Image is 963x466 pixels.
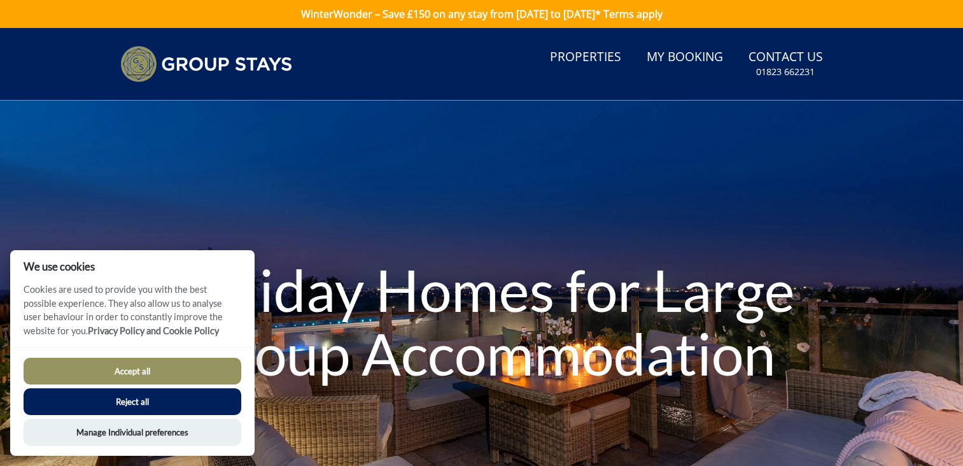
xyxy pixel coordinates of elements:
small: 01823 662231 [756,66,815,78]
img: Group Stays [120,46,292,82]
a: Properties [545,43,626,72]
button: Accept all [24,358,241,385]
a: My Booking [642,43,728,72]
h2: We use cookies [10,260,255,272]
a: Contact Us01823 662231 [743,43,828,85]
a: Privacy Policy and Cookie Policy [88,325,219,336]
p: Cookies are used to provide you with the best possible experience. They also allow us to analyse ... [10,283,255,347]
h1: Holiday Homes for Large Group Accommodation [144,232,819,411]
button: Reject all [24,388,241,415]
button: Manage Individual preferences [24,419,241,446]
